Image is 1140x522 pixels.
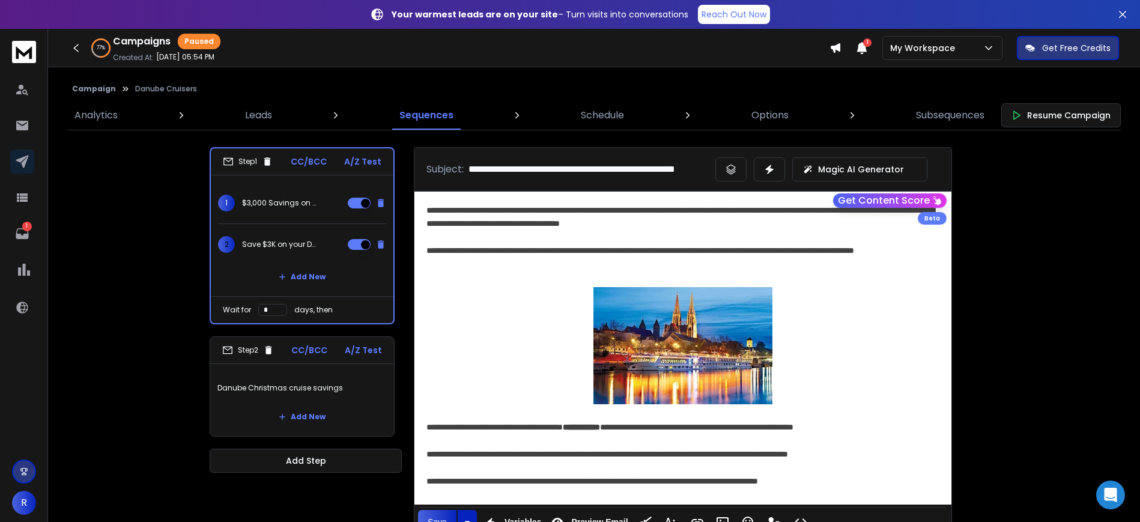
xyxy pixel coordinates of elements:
[113,53,154,62] p: Created At:
[113,34,171,49] h1: Campaigns
[178,34,220,49] div: Paused
[210,336,395,437] li: Step2CC/BCCA/Z TestDanube Christmas cruise savingsAdd New
[345,344,382,356] p: A/Z Test
[291,344,327,356] p: CC/BCC
[399,108,453,123] p: Sequences
[72,84,116,94] button: Campaign
[818,163,904,175] p: Magic AI Generator
[74,108,118,123] p: Analytics
[67,101,125,130] a: Analytics
[426,162,464,177] p: Subject:
[210,449,402,473] button: Add Step
[1001,103,1121,127] button: Resume Campaign
[135,84,197,94] p: Danube Cruisers
[702,8,766,20] p: Reach Out Now
[238,101,279,130] a: Leads
[222,345,274,356] div: Step 2
[833,193,947,208] button: Get Content Score
[698,5,770,24] a: Reach Out Now
[22,222,32,231] p: 1
[294,305,333,315] p: days, then
[574,101,631,130] a: Schedule
[245,108,272,123] p: Leads
[581,108,624,123] p: Schedule
[97,44,105,52] p: 77 %
[210,147,395,324] li: Step1CC/BCCA/Z Test1$3,000 Savings on your Danube Holiday Markets charter2Save $3K on your Danube...
[269,265,335,289] button: Add New
[242,240,319,249] p: Save $3K on your Danube trip
[744,101,796,130] a: Options
[269,405,335,429] button: Add New
[10,222,34,246] a: 1
[217,371,387,405] p: Danube Christmas cruise savings
[792,157,927,181] button: Magic AI Generator
[392,8,688,20] p: – Turn visits into conversations
[392,8,558,20] strong: Your warmest leads are on your site
[1017,36,1119,60] button: Get Free Credits
[291,156,327,168] p: CC/BCC
[12,491,36,515] button: R
[751,108,789,123] p: Options
[890,42,960,54] p: My Workspace
[918,212,947,225] div: Beta
[1042,42,1111,54] p: Get Free Credits
[392,101,461,130] a: Sequences
[242,198,319,208] p: $3,000 Savings on your Danube Holiday Markets charter
[1096,481,1125,509] div: Open Intercom Messenger
[218,195,235,211] span: 1
[12,41,36,63] img: logo
[916,108,984,123] p: Subsequences
[863,38,872,47] span: 1
[909,101,992,130] a: Subsequences
[223,156,273,167] div: Step 1
[344,156,381,168] p: A/Z Test
[156,52,214,62] p: [DATE] 05:54 PM
[218,236,235,253] span: 2
[223,305,251,315] p: Wait for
